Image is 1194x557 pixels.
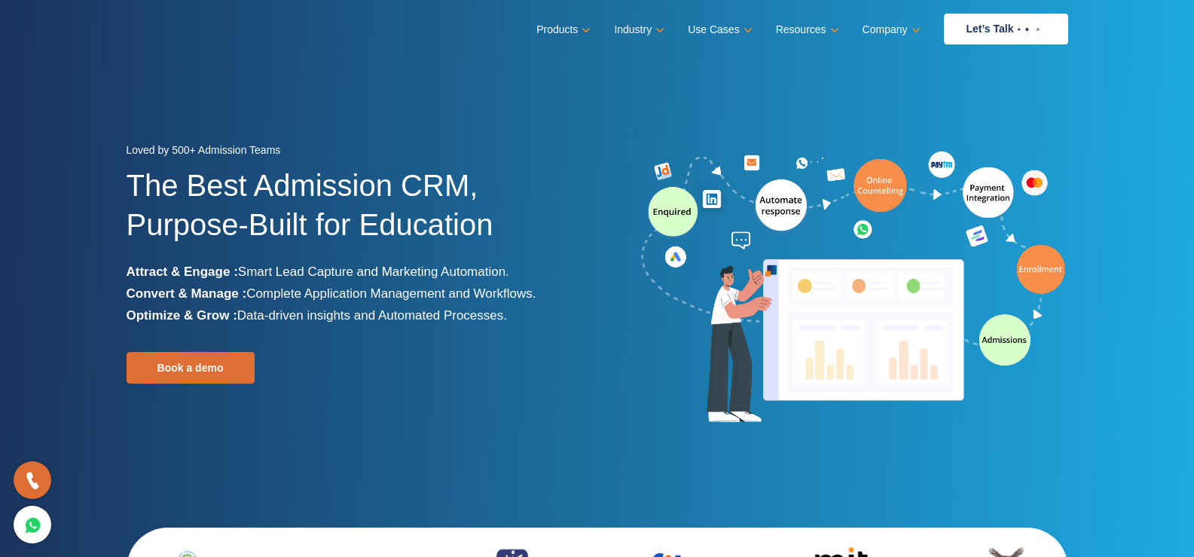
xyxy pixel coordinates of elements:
[944,14,1068,44] a: Let’s Talk
[237,308,507,323] span: Data-driven insights and Automated Processes.
[127,166,586,261] h1: The Best Admission CRM, Purpose-Built for Education
[127,265,238,279] b: Attract & Engage :
[863,19,918,41] a: Company
[776,19,836,41] a: Resources
[127,139,586,166] div: Loved by 500+ Admission Teams
[688,19,749,41] a: Use Cases
[127,308,237,323] b: Optimize & Grow :
[127,352,255,384] a: Book a demo
[238,265,509,279] span: Smart Lead Capture and Marketing Automation.
[127,286,247,301] b: Convert & Manage :
[246,286,536,301] span: Complete Application Management and Workflows.
[614,19,661,41] a: Industry
[639,148,1068,429] img: admission-software-home-page-header
[536,19,588,41] a: Products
